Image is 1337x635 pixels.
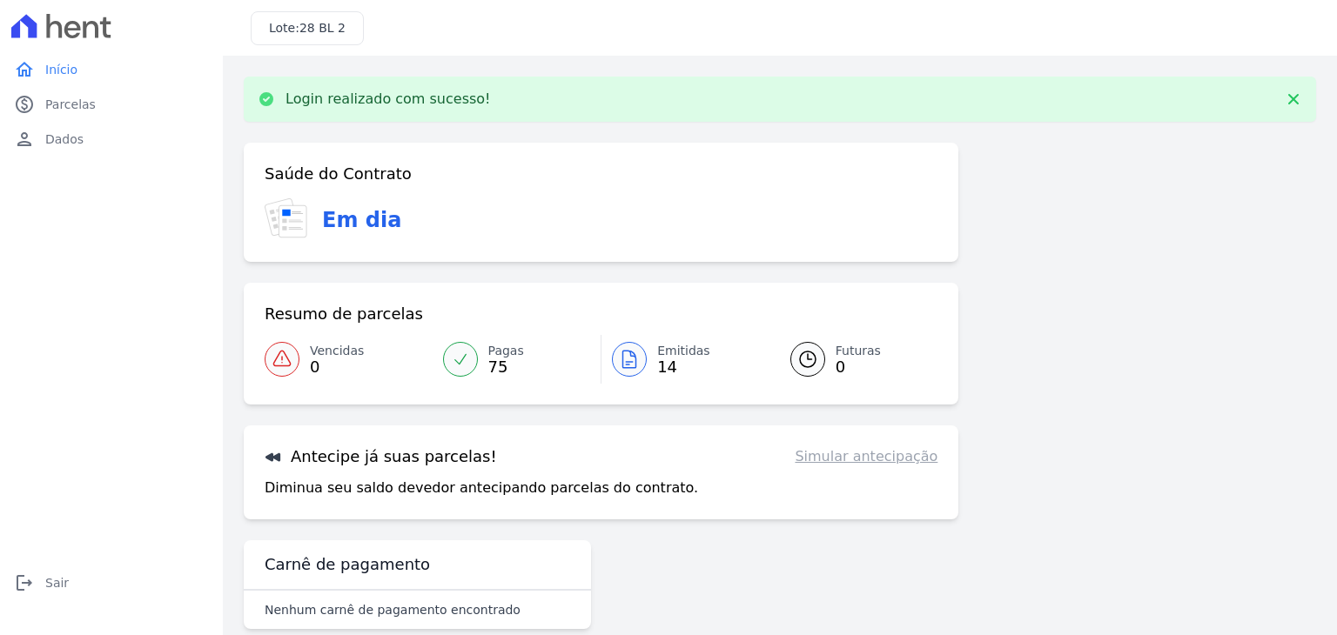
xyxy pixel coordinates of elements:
span: 0 [310,360,364,374]
a: Simular antecipação [795,446,937,467]
h3: Em dia [322,204,401,236]
a: paidParcelas [7,87,216,122]
h3: Lote: [269,19,346,37]
h3: Antecipe já suas parcelas! [265,446,497,467]
p: Diminua seu saldo devedor antecipando parcelas do contrato. [265,478,698,498]
span: Futuras [836,342,881,360]
h3: Saúde do Contrato [265,164,412,184]
p: Nenhum carnê de pagamento encontrado [265,601,521,618]
i: paid [14,94,35,115]
h3: Carnê de pagamento [265,554,430,575]
a: Emitidas 14 [601,335,769,384]
a: personDados [7,122,216,157]
span: 75 [488,360,524,374]
h3: Resumo de parcelas [265,304,423,324]
a: logoutSair [7,565,216,600]
span: 0 [836,360,881,374]
a: Futuras 0 [769,335,938,384]
span: Dados [45,130,84,148]
a: Pagas 75 [433,335,601,384]
span: Emitidas [657,342,710,360]
span: Sair [45,574,69,592]
p: Login realizado com sucesso! [286,90,491,108]
i: home [14,59,35,80]
span: Início [45,61,77,78]
i: person [14,129,35,150]
i: logout [14,572,35,593]
a: homeInício [7,52,216,87]
span: Pagas [488,342,524,360]
span: 28 BL 2 [299,21,346,35]
a: Vencidas 0 [265,335,433,384]
span: Vencidas [310,342,364,360]
span: 14 [657,360,710,374]
span: Parcelas [45,96,96,113]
